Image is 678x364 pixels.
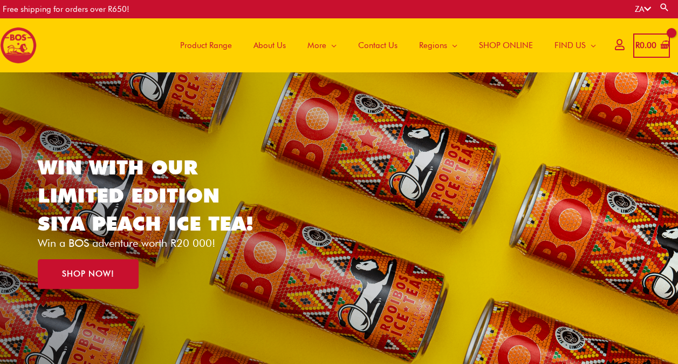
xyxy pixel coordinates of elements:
a: SHOP ONLINE [468,18,544,72]
span: More [307,29,326,62]
span: Contact Us [358,29,398,62]
p: Win a BOS adventure worth R20 000! [38,238,270,248]
span: SHOP NOW! [62,270,114,278]
nav: Site Navigation [161,18,607,72]
a: WIN WITH OUR LIMITED EDITION SIYA PEACH ICE TEA! [38,155,254,235]
span: SHOP ONLINE [479,29,533,62]
a: More [297,18,347,72]
a: View Shopping Cart, empty [633,33,670,58]
span: Regions [419,29,447,62]
a: Product Range [169,18,243,72]
a: ZA [635,4,651,14]
span: FIND US [554,29,586,62]
bdi: 0.00 [635,41,656,50]
span: Product Range [180,29,232,62]
a: SHOP NOW! [38,259,139,289]
a: About Us [243,18,297,72]
a: Contact Us [347,18,408,72]
a: Regions [408,18,468,72]
span: About Us [254,29,286,62]
a: Search button [659,2,670,12]
span: R [635,41,640,50]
